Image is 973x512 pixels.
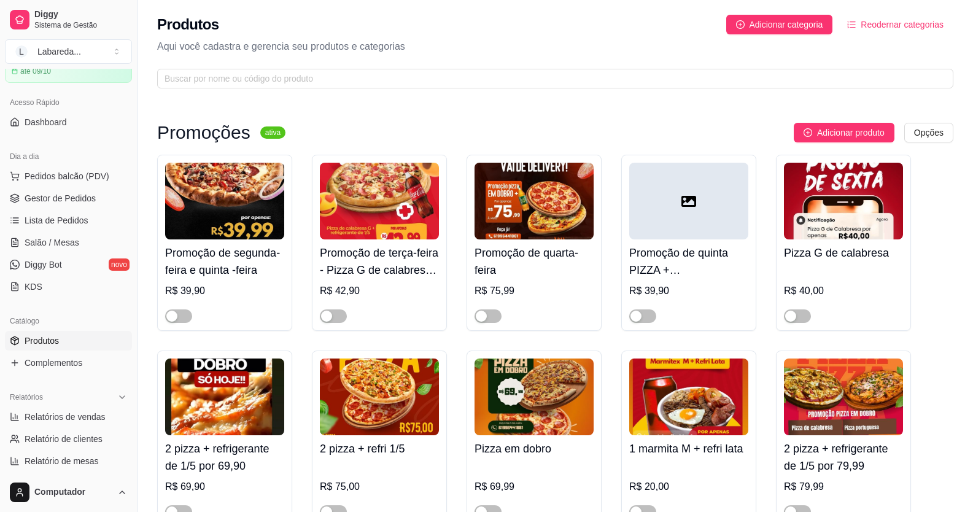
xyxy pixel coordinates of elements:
[260,126,285,139] sup: ativa
[847,20,856,29] span: ordered-list
[750,18,823,31] span: Adicionar categoria
[475,440,594,457] h4: Pizza em dobro
[904,123,953,142] button: Opções
[165,359,284,435] img: product-image
[34,487,112,498] span: Computador
[914,126,944,139] span: Opções
[25,335,59,347] span: Produtos
[37,45,81,58] div: Labareda ...
[784,479,903,494] div: R$ 79,99
[20,66,51,76] article: até 09/10
[629,440,748,457] h4: 1 marmita M + refri lata
[475,244,594,279] h4: Promoção de quarta-feira
[784,284,903,298] div: R$ 40,00
[165,163,284,239] img: product-image
[5,166,132,186] button: Pedidos balcão (PDV)
[629,479,748,494] div: R$ 20,00
[726,15,833,34] button: Adicionar categoria
[475,479,594,494] div: R$ 69,99
[784,440,903,475] h4: 2 pizza + refrigerante de 1/5 por 79,99
[5,233,132,252] a: Salão / Mesas
[157,125,250,140] h3: Promoções
[5,407,132,427] a: Relatórios de vendas
[320,440,439,457] h4: 2 pizza + refri 1/5
[34,9,127,20] span: Diggy
[320,163,439,239] img: product-image
[25,258,62,271] span: Diggy Bot
[15,45,28,58] span: L
[784,244,903,262] h4: Pizza G de calabresa
[320,479,439,494] div: R$ 75,00
[5,211,132,230] a: Lista de Pedidos
[157,15,219,34] h2: Produtos
[861,18,944,31] span: Reodernar categorias
[165,440,284,475] h4: 2 pizza + refrigerante de 1/5 por 69,90
[5,277,132,297] a: KDS
[5,353,132,373] a: Complementos
[5,331,132,351] a: Produtos
[736,20,745,29] span: plus-circle
[34,20,127,30] span: Sistema de Gestão
[5,39,132,64] button: Select a team
[157,39,953,54] p: Aqui você cadastra e gerencia seu produtos e categorias
[320,244,439,279] h4: Promoção de terça-feira - Pizza G de calabresa + refrigerante de 1/5
[320,284,439,298] div: R$ 42,90
[25,116,67,128] span: Dashboard
[25,455,99,467] span: Relatório de mesas
[5,93,132,112] div: Acesso Rápido
[25,411,106,423] span: Relatórios de vendas
[837,15,953,34] button: Reodernar categorias
[784,359,903,435] img: product-image
[5,147,132,166] div: Dia a dia
[804,128,812,137] span: plus-circle
[25,170,109,182] span: Pedidos balcão (PDV)
[817,126,885,139] span: Adicionar produto
[25,192,96,204] span: Gestor de Pedidos
[165,244,284,279] h4: Promoção de segunda-feira e quinta -feira
[25,433,103,445] span: Relatório de clientes
[165,72,936,85] input: Buscar por nome ou código do produto
[25,357,82,369] span: Complementos
[25,281,42,293] span: KDS
[25,214,88,227] span: Lista de Pedidos
[5,112,132,132] a: Dashboard
[629,284,748,298] div: R$ 39,90
[475,163,594,239] img: product-image
[5,311,132,331] div: Catálogo
[5,188,132,208] a: Gestor de Pedidos
[165,284,284,298] div: R$ 39,90
[165,479,284,494] div: R$ 69,90
[5,478,132,507] button: Computador
[10,392,43,402] span: Relatórios
[784,163,903,239] img: product-image
[5,5,132,34] a: DiggySistema de Gestão
[320,359,439,435] img: product-image
[25,236,79,249] span: Salão / Mesas
[5,451,132,471] a: Relatório de mesas
[794,123,894,142] button: Adicionar produto
[475,359,594,435] img: product-image
[629,359,748,435] img: product-image
[5,429,132,449] a: Relatório de clientes
[5,255,132,274] a: Diggy Botnovo
[629,244,748,279] h4: Promoção de quinta PIZZA + REFRIGERANTE 1/5
[475,284,594,298] div: R$ 75,99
